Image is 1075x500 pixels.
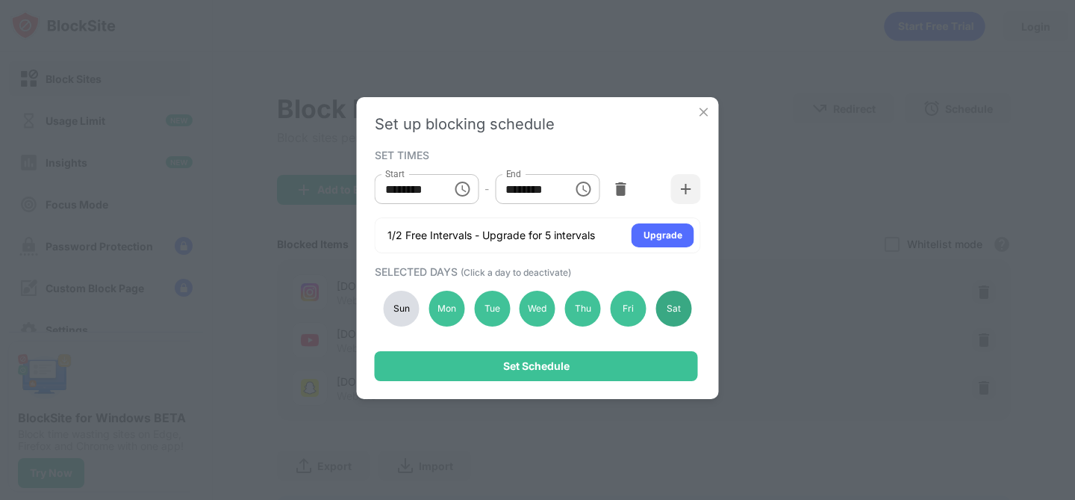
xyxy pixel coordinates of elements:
div: Fri [611,291,646,327]
label: Start [385,167,405,180]
div: Set Schedule [503,360,570,372]
div: - [484,181,489,197]
div: SET TIMES [375,149,697,161]
button: Choose time, selected time is 10:00 AM [447,174,477,204]
div: Upgrade [644,228,682,243]
div: Tue [474,291,510,327]
div: Wed [520,291,555,327]
div: Sat [655,291,691,327]
div: 1/2 Free Intervals - Upgrade for 5 intervals [387,228,595,243]
div: Sun [384,291,420,327]
div: Mon [429,291,464,327]
img: x-button.svg [697,105,711,120]
div: Thu [565,291,601,327]
div: SELECTED DAYS [375,265,697,278]
div: Set up blocking schedule [375,115,701,133]
label: End [505,167,521,180]
button: Choose time, selected time is 1:00 PM [568,174,598,204]
span: (Click a day to deactivate) [461,267,571,278]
